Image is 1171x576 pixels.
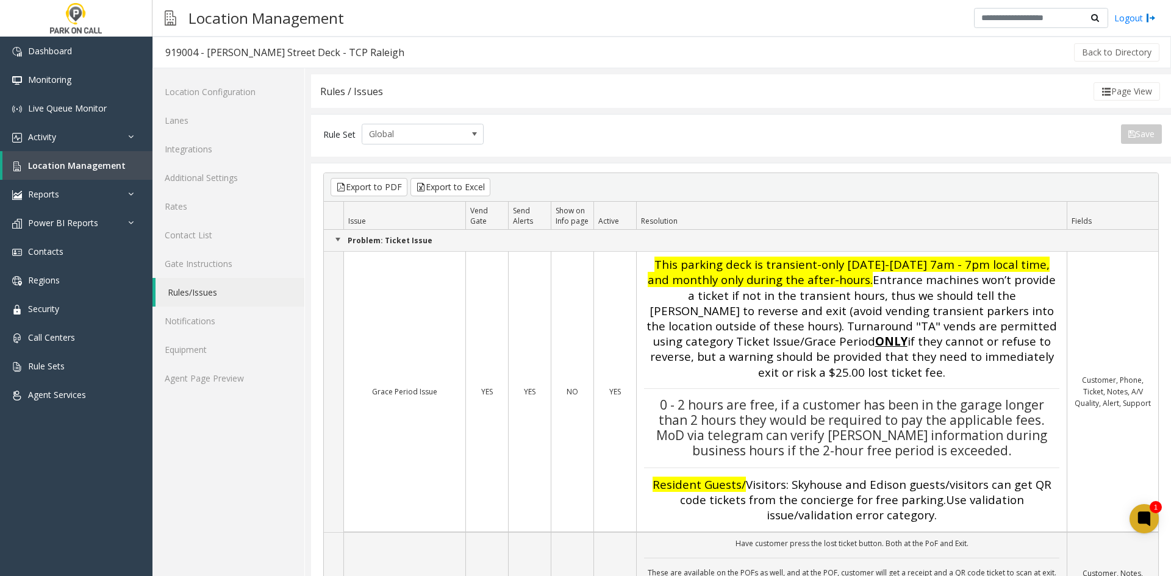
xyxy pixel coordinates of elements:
[12,219,22,229] img: 'icon'
[28,102,107,114] span: Live Queue Monitor
[28,188,59,200] span: Reports
[636,202,1067,230] th: Resolution
[12,133,22,143] img: 'icon'
[1146,12,1156,24] img: logout
[410,178,490,196] button: Export to Excel
[12,305,22,315] img: 'icon'
[12,190,22,200] img: 'icon'
[362,124,459,144] span: Global
[12,333,22,343] img: 'icon'
[28,217,98,229] span: Power BI Reports
[1067,202,1158,230] th: Fields
[646,272,1057,379] span: Entrance machines won’t provide a ticket if not in the transient hours, thus we should tell the [...
[656,396,1047,460] span: 0 - 2 hours are free, if a customer has been in the garage longer than 2 hours they would be requ...
[152,249,304,278] a: Gate Instructions
[12,162,22,171] img: 'icon'
[28,74,71,85] span: Monitoring
[28,303,59,315] span: Security
[2,151,152,180] a: Location Management
[152,221,304,249] a: Contact List
[343,251,465,532] td: Grace Period Issue
[648,257,1050,287] span: This parking deck is transient-only [DATE]-[DATE] 7am - 7pm local time, and monthly only during t...
[567,386,578,397] span: NO
[12,391,22,400] img: 'icon'
[1150,501,1162,513] div: 1
[333,235,343,244] a: Collapse Group
[165,44,404,60] div: 919004 - [PERSON_NAME] Street Deck - TCP Raleigh
[653,477,746,492] font: Resident Guests/
[152,135,304,163] a: Integrations
[1094,82,1160,101] button: Page View
[1067,251,1158,532] td: Customer, Phone, Ticket, Notes, A/V Quality, Alert, Support
[152,106,304,135] a: Lanes
[1114,12,1156,24] a: Logout
[12,76,22,85] img: 'icon'
[323,124,356,144] div: Rule Set
[28,131,56,143] span: Activity
[152,192,304,221] a: Rates
[12,247,22,257] img: 'icon'
[609,386,621,397] span: YES
[28,45,72,57] span: Dashboard
[152,163,304,192] a: Additional Settings
[156,278,304,307] a: Rules/Issues
[152,77,304,106] a: Location Configuration
[593,202,636,230] th: Active
[28,246,63,257] span: Contacts
[28,360,65,372] span: Rule Sets
[12,362,22,372] img: 'icon'
[12,47,22,57] img: 'icon'
[875,333,908,349] u: ONLY
[508,202,551,230] th: Send Alerts
[28,160,126,171] span: Location Management
[28,332,75,343] span: Call Centers
[1121,124,1162,144] button: Save
[331,178,407,196] button: Export to PDF
[12,276,22,286] img: 'icon'
[524,386,535,397] span: YES
[152,364,304,393] a: Agent Page Preview
[12,104,22,114] img: 'icon'
[152,335,304,364] a: Equipment
[551,202,593,230] th: Show on Info page
[331,235,1151,246] p: Problem: Ticket Issue
[343,202,465,230] th: Issue
[182,3,350,33] h3: Location Management
[1074,43,1159,62] button: Back to Directory
[165,3,176,33] img: pageIcon
[28,389,86,400] span: Agent Services
[644,538,1059,549] p: Have customer press the lost ticket button. Both at the PoF and Exit.
[680,477,1051,507] span: Visitors: Skyhouse and Edison guests/visitors can get QR code tickets from the concierge for free...
[767,492,1024,522] span: Use validation issue/validation error category.
[152,307,304,335] a: Notifications
[465,202,508,230] th: Vend Gate
[320,84,383,99] div: Rules / Issues
[28,274,60,286] span: Regions
[481,386,493,397] span: YES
